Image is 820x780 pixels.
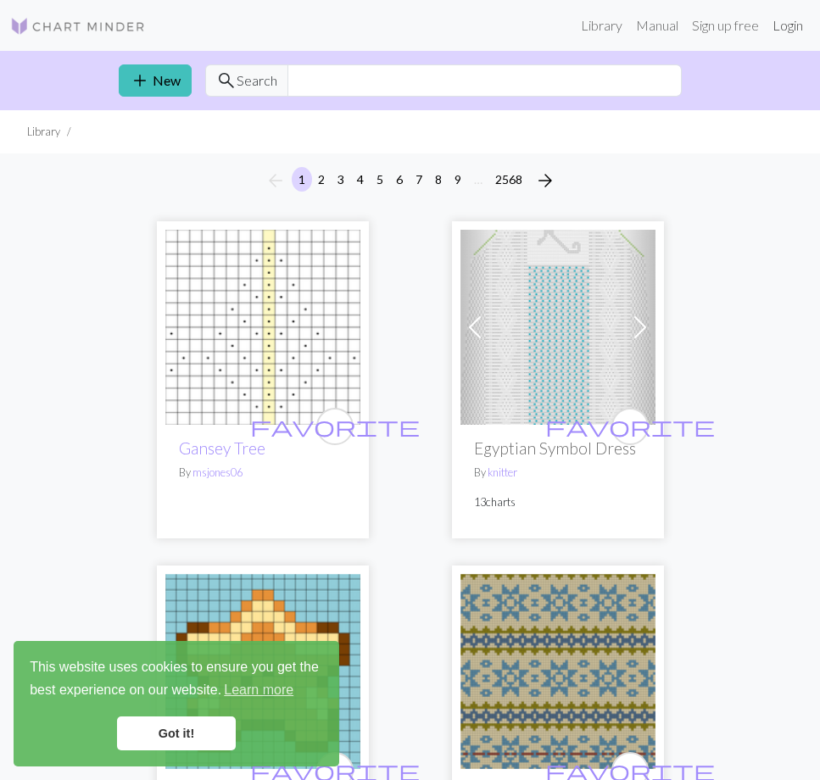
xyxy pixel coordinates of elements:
i: Next [535,170,555,191]
p: By [474,465,642,481]
span: Search [237,70,277,91]
i: favourite [545,409,715,443]
a: Gansey Tree [165,317,360,333]
a: Fair isle vest [460,661,655,677]
button: Next [528,167,562,194]
h2: Egyptian Symbol Dress [474,438,642,458]
a: Manual [629,8,685,42]
a: Size XS/S [460,317,655,333]
img: Fair isle vest [460,574,655,769]
button: 3 [331,167,351,192]
a: Sign up free [685,8,766,42]
span: This website uses cookies to ensure you get the best experience on our website. [30,657,323,703]
a: learn more about cookies [221,677,296,703]
nav: Page navigation [259,167,562,194]
button: 8 [428,167,449,192]
button: 2 [311,167,332,192]
a: Gansey Tree [179,438,265,458]
button: 4 [350,167,371,192]
img: Gansey Tree [165,230,360,425]
span: favorite [545,413,715,439]
a: knitter [488,465,517,479]
img: IMG_6611.png [165,574,360,769]
button: favourite [316,408,354,445]
button: 9 [448,167,468,192]
button: 1 [292,167,312,192]
button: 7 [409,167,429,192]
img: Logo [10,16,146,36]
span: arrow_forward [535,169,555,192]
button: 2568 [488,167,529,192]
button: favourite [611,408,649,445]
a: msjones06 [192,465,243,479]
p: 13 charts [474,494,642,510]
button: 6 [389,167,410,192]
p: By [179,465,347,481]
i: favourite [250,409,420,443]
a: Login [766,8,810,42]
div: cookieconsent [14,641,339,766]
button: 5 [370,167,390,192]
img: Size XS/S [460,230,655,425]
a: dismiss cookie message [117,716,236,750]
span: search [216,69,237,92]
li: Library [27,124,60,140]
a: New [119,64,192,97]
span: favorite [250,413,420,439]
span: add [130,69,150,92]
a: Library [574,8,629,42]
